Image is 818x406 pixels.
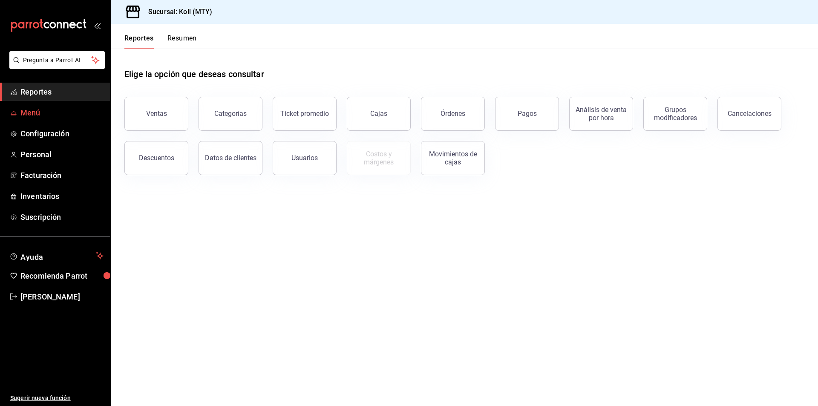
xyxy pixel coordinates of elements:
span: Suscripción [20,211,104,223]
div: Costos y márgenes [352,150,405,166]
div: Datos de clientes [205,154,256,162]
div: navigation tabs [124,34,197,49]
div: Análisis de venta por hora [575,106,628,122]
div: Grupos modificadores [649,106,702,122]
div: Categorías [214,109,247,118]
span: Ayuda [20,251,92,261]
button: Datos de clientes [199,141,262,175]
button: Reportes [124,34,154,49]
button: Contrata inventarios para ver este reporte [347,141,411,175]
a: Cajas [347,97,411,131]
button: Categorías [199,97,262,131]
button: Descuentos [124,141,188,175]
span: Recomienda Parrot [20,270,104,282]
span: Inventarios [20,190,104,202]
div: Ticket promedio [280,109,329,118]
span: Menú [20,107,104,118]
button: open_drawer_menu [94,22,101,29]
button: Pregunta a Parrot AI [9,51,105,69]
a: Pregunta a Parrot AI [6,62,105,71]
button: Análisis de venta por hora [569,97,633,131]
h3: Sucursal: Koli (MTY) [141,7,213,17]
div: Órdenes [441,109,465,118]
button: Ticket promedio [273,97,337,131]
span: Reportes [20,86,104,98]
div: Ventas [146,109,167,118]
div: Cajas [370,109,388,119]
div: Usuarios [291,154,318,162]
h1: Elige la opción que deseas consultar [124,68,264,81]
button: Usuarios [273,141,337,175]
div: Pagos [518,109,537,118]
span: [PERSON_NAME] [20,291,104,302]
span: Personal [20,149,104,160]
button: Pagos [495,97,559,131]
button: Órdenes [421,97,485,131]
span: Pregunta a Parrot AI [23,56,92,65]
div: Movimientos de cajas [426,150,479,166]
button: Ventas [124,97,188,131]
div: Descuentos [139,154,174,162]
div: Cancelaciones [728,109,772,118]
button: Grupos modificadores [643,97,707,131]
button: Movimientos de cajas [421,141,485,175]
span: Configuración [20,128,104,139]
button: Resumen [167,34,197,49]
button: Cancelaciones [717,97,781,131]
span: Facturación [20,170,104,181]
span: Sugerir nueva función [10,394,104,403]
